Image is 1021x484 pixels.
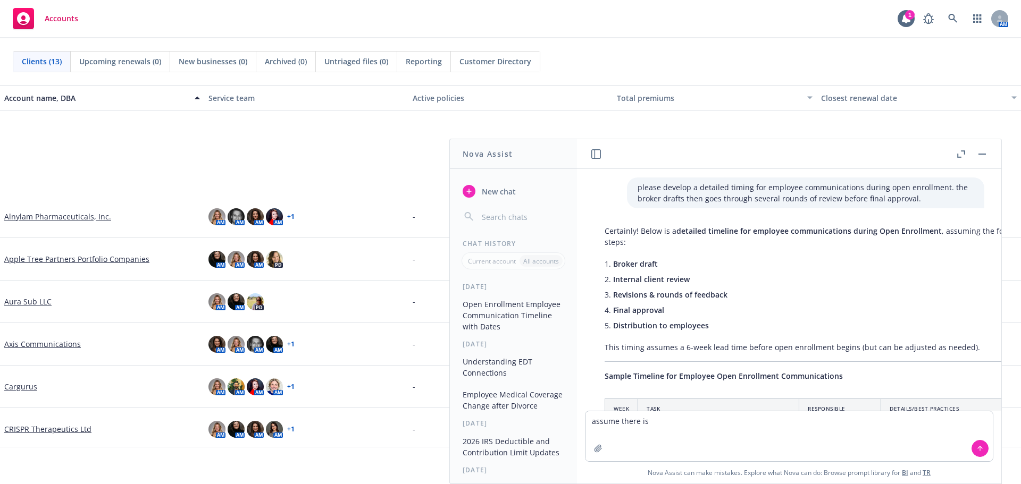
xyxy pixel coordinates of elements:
[228,378,245,395] img: photo
[266,378,283,395] img: photo
[287,341,295,347] a: + 1
[408,85,613,111] button: Active policies
[468,257,516,266] p: Current account
[413,296,415,307] span: -
[413,253,415,265] span: -
[4,338,81,350] a: Axis Communications
[4,92,188,104] div: Account name, DBA
[247,251,264,268] img: photo
[918,8,939,29] a: Report a Bug
[923,468,931,477] a: TR
[613,259,658,269] span: Broker draft
[676,226,942,236] span: detailed timeline for employee communications during Open Enrollment
[287,384,295,390] a: + 1
[480,186,516,197] span: New chat
[208,336,225,353] img: photo
[450,339,577,349] div: [DATE]
[4,211,111,222] a: Alnylam Pharmaceuticals, Inc.
[265,56,307,67] span: Archived (0)
[450,239,577,248] div: Chat History
[247,378,264,395] img: photo
[463,148,513,159] h1: Nova Assist
[450,282,577,291] div: [DATE]
[458,386,568,414] button: Employee Medical Coverage Change after Divorce
[613,274,690,284] span: Internal client review
[266,208,283,225] img: photo
[613,320,709,330] span: Distribution to employees
[4,253,149,265] a: Apple Tree Partners Portfolio Companies
[458,432,568,461] button: 2026 IRS Deductible and Contribution Limit Updates
[247,293,264,310] img: photo
[817,85,1021,111] button: Closest renewal date
[266,251,283,268] img: photo
[413,338,415,350] span: -
[266,421,283,438] img: photo
[204,85,408,111] button: Service team
[266,336,283,353] img: photo
[247,336,264,353] img: photo
[905,10,915,20] div: 1
[638,182,974,204] p: please develop a detailed timing for employee communications during open enrollment. the broker d...
[581,462,997,483] span: Nova Assist can make mistakes. Explore what Nova can do: Browse prompt library for and
[4,381,37,392] a: Cargurus
[9,4,82,33] a: Accounts
[22,56,62,67] span: Clients (13)
[228,421,245,438] img: photo
[459,56,531,67] span: Customer Directory
[228,336,245,353] img: photo
[821,92,1005,104] div: Closest renewal date
[208,208,225,225] img: photo
[247,208,264,225] img: photo
[585,411,993,461] textarea: assume there is
[523,257,559,266] p: All accounts
[458,295,568,335] button: Open Enrollment Employee Communication Timeline with Dates
[4,296,52,307] a: Aura Sub LLC
[324,56,388,67] span: Untriaged files (0)
[450,419,577,428] div: [DATE]
[413,211,415,222] span: -
[605,371,843,381] span: Sample Timeline for Employee Open Enrollment Communications
[247,421,264,438] img: photo
[617,92,801,104] div: Total premiums
[413,381,415,392] span: -
[605,399,638,419] th: Week
[208,92,404,104] div: Service team
[228,208,245,225] img: photo
[613,305,664,315] span: Final approval
[179,56,247,67] span: New businesses (0)
[799,399,881,419] th: Responsible
[902,468,908,477] a: BI
[450,465,577,474] div: [DATE]
[413,423,415,435] span: -
[79,56,161,67] span: Upcoming renewals (0)
[638,399,799,419] th: Task
[613,85,817,111] button: Total premiums
[208,378,225,395] img: photo
[208,293,225,310] img: photo
[228,251,245,268] img: photo
[458,353,568,381] button: Understanding EDT Connections
[967,8,988,29] a: Switch app
[458,182,568,201] button: New chat
[4,423,91,435] a: CRISPR Therapeutics Ltd
[287,214,295,220] a: + 1
[406,56,442,67] span: Reporting
[208,251,225,268] img: photo
[413,92,608,104] div: Active policies
[45,14,78,23] span: Accounts
[942,8,964,29] a: Search
[613,290,727,300] span: Revisions & rounds of feedback
[228,293,245,310] img: photo
[480,209,564,224] input: Search chats
[287,426,295,432] a: + 1
[208,421,225,438] img: photo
